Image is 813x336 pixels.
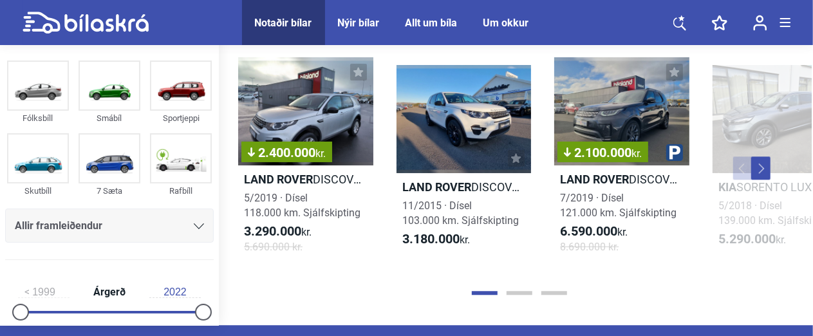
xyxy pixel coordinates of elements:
span: kr. [315,147,326,160]
b: 3.290.000 [244,223,301,239]
div: Fólksbíll [7,111,69,126]
b: 3.180.000 [402,231,460,247]
b: Land Rover [402,180,471,194]
img: user-login.svg [753,15,767,31]
div: 7 Sæta [79,183,140,198]
span: Allir framleiðendur [15,217,102,235]
span: kr. [631,147,642,160]
a: 2.400.000kr.Land RoverDISCOVERY SPORT PURE5/2019 · Dísel118.000 km. Sjálfskipting3.290.000kr.5.69... [238,50,373,274]
h2: DISCOVERY SPORT PURE [238,172,373,187]
span: 7/2019 · Dísel 121.000 km. Sjálfskipting [560,192,677,219]
button: Next [751,156,771,180]
button: Page 3 [541,291,567,295]
h2: DISCOVERY 5 HSE [554,172,689,187]
b: 6.590.000 [560,223,617,239]
span: Árgerð [90,287,129,297]
button: Page 1 [472,291,498,295]
a: Nýir bílar [338,17,380,29]
div: Smábíl [79,111,140,126]
a: 2.100.000kr.Land RoverDISCOVERY 5 HSE7/2019 · Dísel121.000 km. Sjálfskipting6.590.000kr.8.690.000... [554,50,689,274]
h2: DISCOVERY SPORT SE [397,180,532,194]
span: kr. [244,224,312,239]
span: kr. [560,224,628,239]
a: Um okkur [483,17,529,29]
div: Sportjeppi [150,111,212,126]
span: 2.400.000 [248,146,326,159]
a: Land RoverDISCOVERY SPORT SE11/2015 · Dísel103.000 km. Sjálfskipting3.180.000kr. [397,50,532,274]
span: 2.100.000 [564,146,642,159]
div: Rafbíll [150,183,212,198]
button: Page 2 [507,291,532,295]
b: Kia [718,180,736,194]
span: 11/2015 · Dísel 103.000 km. Sjálfskipting [402,200,519,227]
a: Notaðir bílar [255,17,312,29]
span: 5.690.000 kr. [244,239,303,254]
span: kr. [402,232,470,247]
span: 5/2019 · Dísel 118.000 km. Sjálfskipting [244,192,360,219]
b: Land Rover [560,173,629,186]
span: 8.690.000 kr. [560,239,619,254]
div: Skutbíll [7,183,69,198]
b: 5.290.000 [718,231,776,247]
a: Allt um bíla [406,17,458,29]
button: Previous [733,156,752,180]
b: Land Rover [244,173,313,186]
span: kr. [718,232,786,247]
